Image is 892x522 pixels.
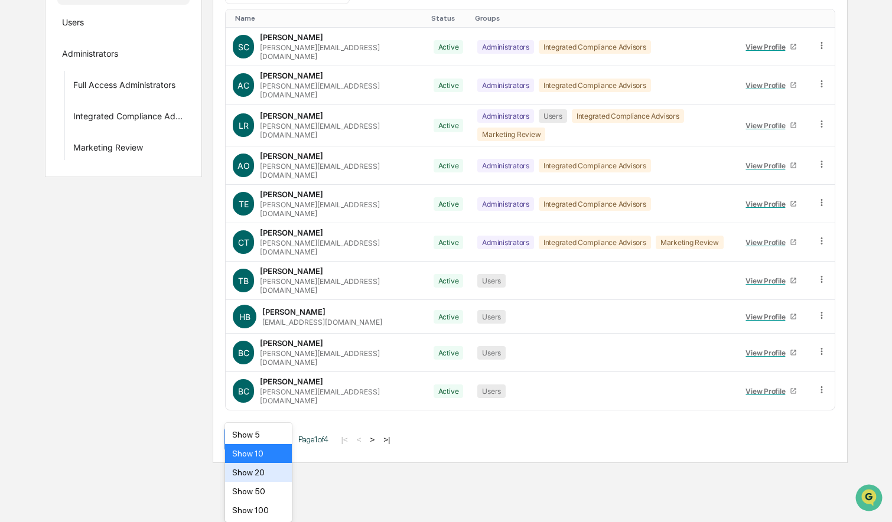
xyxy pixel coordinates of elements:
[477,346,506,360] div: Users
[81,144,151,165] a: 🗄️Attestations
[260,111,323,120] div: [PERSON_NAME]
[73,142,143,156] div: Marketing Review
[741,382,802,400] a: View Profile
[237,80,249,90] span: AC
[40,90,194,102] div: Start new chat
[477,79,534,92] div: Administrators
[434,384,464,398] div: Active
[738,14,805,22] div: Toggle SortBy
[73,80,175,94] div: Full Access Administrators
[539,109,567,123] div: Users
[238,276,249,286] span: TB
[745,348,790,357] div: View Profile
[239,199,249,209] span: TE
[745,81,790,90] div: View Profile
[477,274,506,288] div: Users
[235,14,421,22] div: Toggle SortBy
[431,14,466,22] div: Toggle SortBy
[477,128,545,141] div: Marketing Review
[745,312,790,321] div: View Profile
[260,266,323,276] div: [PERSON_NAME]
[353,435,365,445] button: <
[434,197,464,211] div: Active
[260,122,419,139] div: [PERSON_NAME][EMAIL_ADDRESS][DOMAIN_NAME]
[477,159,534,172] div: Administrators
[434,159,464,172] div: Active
[539,79,651,92] div: Integrated Compliance Advisors
[238,348,249,358] span: BC
[745,238,790,247] div: View Profile
[741,116,802,135] a: View Profile
[118,200,143,209] span: Pylon
[477,197,534,211] div: Administrators
[741,38,802,56] a: View Profile
[12,25,215,44] p: How can we help?
[260,151,323,161] div: [PERSON_NAME]
[539,197,651,211] div: Integrated Compliance Advisors
[260,387,419,405] div: [PERSON_NAME][EMAIL_ADDRESS][DOMAIN_NAME]
[656,236,724,249] div: Marketing Review
[260,43,419,61] div: [PERSON_NAME][EMAIL_ADDRESS][DOMAIN_NAME]
[741,195,802,213] a: View Profile
[741,344,802,362] a: View Profile
[260,200,419,218] div: [PERSON_NAME][EMAIL_ADDRESS][DOMAIN_NAME]
[477,236,534,249] div: Administrators
[262,307,325,317] div: [PERSON_NAME]
[260,190,323,199] div: [PERSON_NAME]
[741,308,802,326] a: View Profile
[366,435,378,445] button: >
[819,14,830,22] div: Toggle SortBy
[475,14,729,22] div: Toggle SortBy
[238,42,249,52] span: SC
[238,237,249,247] span: CT
[741,233,802,252] a: View Profile
[24,171,74,183] span: Data Lookup
[239,120,249,130] span: LR
[539,236,651,249] div: Integrated Compliance Advisors
[434,310,464,324] div: Active
[854,483,886,515] iframe: Open customer support
[434,119,464,132] div: Active
[201,94,215,108] button: Start new chat
[477,40,534,54] div: Administrators
[477,109,534,123] div: Administrators
[260,228,323,237] div: [PERSON_NAME]
[225,425,292,444] div: Show 5
[745,387,790,396] div: View Profile
[12,172,21,182] div: 🔎
[262,318,382,327] div: [EMAIL_ADDRESS][DOMAIN_NAME]
[40,102,149,112] div: We're available if you need us!
[539,40,651,54] div: Integrated Compliance Advisors
[239,312,250,322] span: HB
[260,162,419,180] div: [PERSON_NAME][EMAIL_ADDRESS][DOMAIN_NAME]
[572,109,684,123] div: Integrated Compliance Advisors
[62,48,118,63] div: Administrators
[73,111,185,125] div: Integrated Compliance Advisors
[83,200,143,209] a: Powered byPylon
[741,76,802,94] a: View Profile
[225,444,292,463] div: Show 10
[434,40,464,54] div: Active
[86,150,95,159] div: 🗄️
[434,236,464,249] div: Active
[260,32,323,42] div: [PERSON_NAME]
[745,43,790,51] div: View Profile
[260,377,323,386] div: [PERSON_NAME]
[745,200,790,208] div: View Profile
[741,156,802,175] a: View Profile
[260,349,419,367] div: [PERSON_NAME][EMAIL_ADDRESS][DOMAIN_NAME]
[225,482,292,501] div: Show 50
[260,239,419,256] div: [PERSON_NAME][EMAIL_ADDRESS][DOMAIN_NAME]
[260,81,419,99] div: [PERSON_NAME][EMAIL_ADDRESS][DOMAIN_NAME]
[745,121,790,130] div: View Profile
[477,310,506,324] div: Users
[434,79,464,92] div: Active
[298,435,328,444] span: Page 1 of 4
[225,501,292,520] div: Show 100
[434,346,464,360] div: Active
[225,463,292,482] div: Show 20
[260,338,323,348] div: [PERSON_NAME]
[97,149,147,161] span: Attestations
